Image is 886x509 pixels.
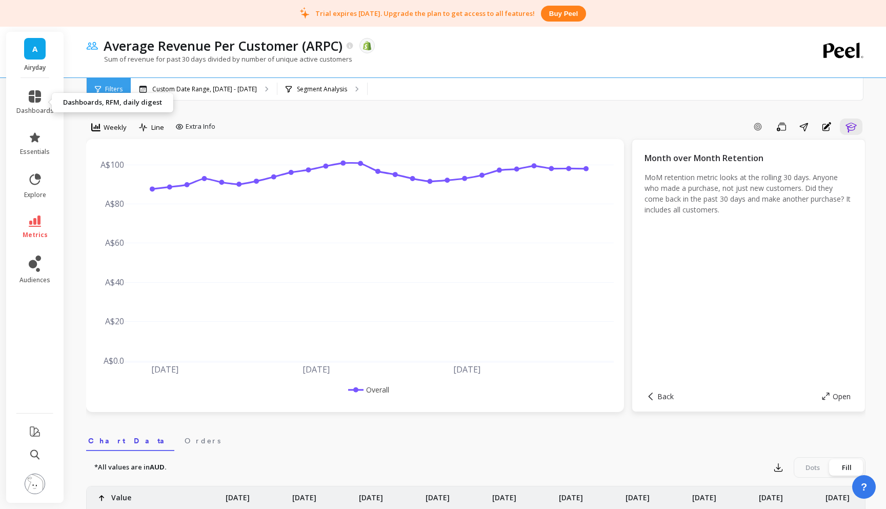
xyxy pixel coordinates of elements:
span: Chart Data [88,436,172,446]
p: Trial expires [DATE]. Upgrade the plan to get access to all features! [315,9,535,18]
p: Airyday [16,64,54,72]
img: api.shopify.svg [363,41,372,50]
nav: Tabs [86,427,865,451]
span: A [32,43,37,55]
button: Open [822,391,851,401]
p: [DATE] [226,486,250,503]
p: [DATE] [559,486,583,503]
strong: AUD. [150,462,167,472]
span: essentials [20,148,50,156]
button: Back [647,391,674,401]
p: Custom Date Range, [DATE] - [DATE] [152,85,257,93]
button: Buy peel [541,6,586,22]
p: [DATE] [426,486,450,503]
p: MoM retention metric looks at the rolling 30 days. Anyone who made a purchase, not just new custo... [645,172,853,215]
span: explore [24,191,46,199]
p: [DATE] [359,486,383,503]
span: metrics [23,231,48,239]
span: Back [657,391,674,401]
div: Dots [796,459,830,476]
span: Open [833,391,851,401]
p: [DATE] [292,486,316,503]
p: [DATE] [492,486,516,503]
span: ? [861,480,867,494]
span: Extra Info [186,122,215,132]
p: Sum of revenue for past 30 days divided by number of unique active customers [86,54,352,64]
span: Line [151,123,164,132]
span: Month over Month Retention [645,152,763,164]
span: Filters [105,85,123,93]
p: Segment Analysis [297,85,347,93]
p: [DATE] [825,486,850,503]
p: [DATE] [626,486,650,503]
p: [DATE] [692,486,716,503]
p: [DATE] [759,486,783,503]
button: ? [852,475,876,499]
div: Fill [830,459,863,476]
p: Average Revenue Per Customer (ARPC) [104,37,343,54]
span: Orders [185,436,220,446]
span: dashboards [16,107,54,115]
p: *All values are in [94,462,167,473]
span: Weekly [104,123,127,132]
img: header icon [86,42,98,50]
p: Value [111,486,131,503]
img: profile picture [25,474,45,494]
span: audiences [19,276,50,284]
